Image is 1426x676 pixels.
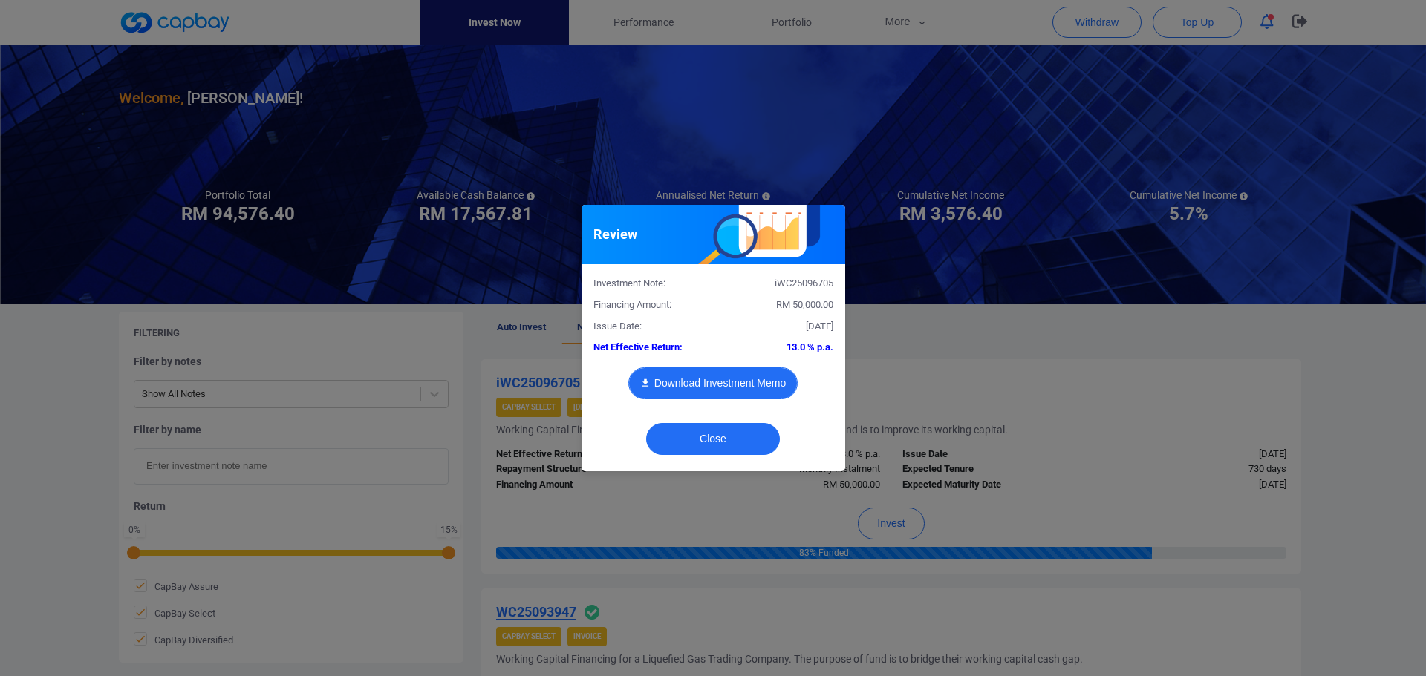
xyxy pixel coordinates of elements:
[582,298,714,313] div: Financing Amount:
[646,423,780,455] button: Close
[582,340,714,355] div: Net Effective Return:
[713,276,844,292] div: iWC25096705
[776,299,833,310] span: RM 50,000.00
[582,319,714,335] div: Issue Date:
[593,226,637,243] h5: Review
[582,276,714,292] div: Investment Note:
[713,340,844,355] div: 13.0 % p.a.
[628,367,798,399] button: Download Investment Memo
[713,319,844,335] div: [DATE]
